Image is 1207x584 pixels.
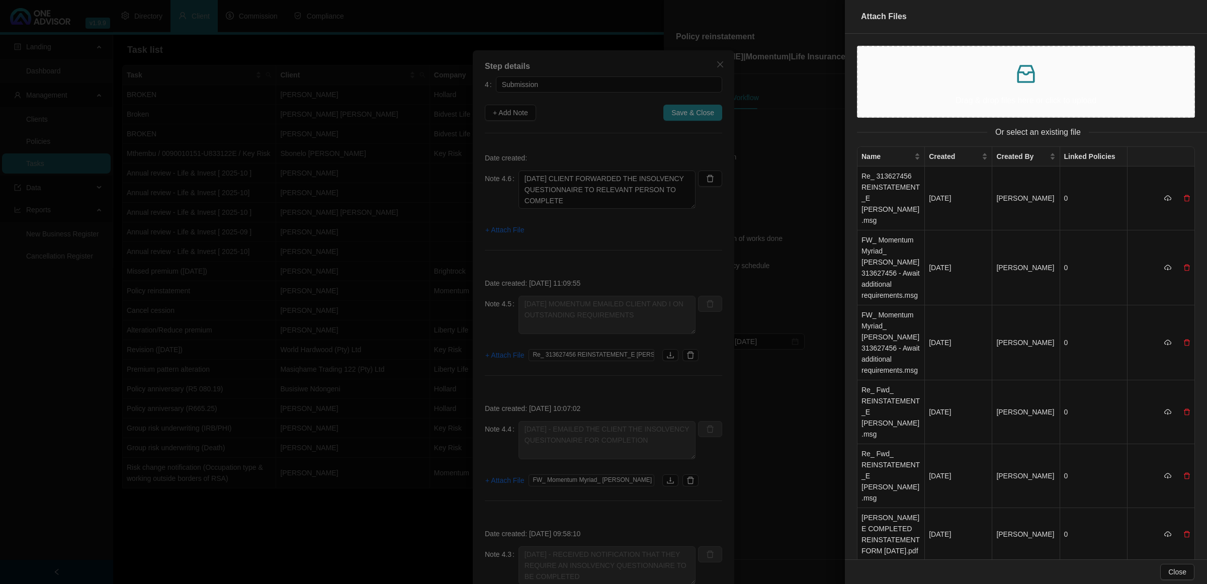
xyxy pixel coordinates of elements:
td: [DATE] [925,444,992,508]
td: Re_ Fwd_ REINSTATEMENT_E [PERSON_NAME].msg [857,444,925,508]
th: Created [925,147,992,166]
td: FW_ Momentum Myriad_ [PERSON_NAME] 313627456 - Await additional requirements.msg [857,230,925,305]
span: cloud-download [1164,408,1171,415]
span: [PERSON_NAME] [996,530,1054,538]
span: [PERSON_NAME] [996,264,1054,272]
td: Re_ Fwd_ REINSTATEMENT_E [PERSON_NAME].msg [857,380,925,444]
span: delete [1183,339,1190,346]
td: [DATE] [925,380,992,444]
span: cloud-download [1164,531,1171,538]
span: cloud-download [1164,339,1171,346]
span: Name [861,151,912,162]
td: 0 [1060,305,1128,380]
span: delete [1183,531,1190,538]
th: Linked Policies [1060,147,1128,166]
span: Created [929,151,980,162]
span: inboxDrag & drop files here or click to upload [858,47,1194,117]
td: [DATE] [925,230,992,305]
span: [PERSON_NAME] [996,339,1054,347]
span: cloud-download [1164,264,1171,271]
span: [PERSON_NAME] [996,472,1054,480]
td: [DATE] [925,166,992,230]
th: Created By [992,147,1060,166]
td: [DATE] [925,508,992,561]
span: delete [1183,408,1190,415]
span: Attach Files [861,12,907,21]
button: Close [1160,564,1194,580]
td: Re_ 313627456 REINSTATEMENT_E [PERSON_NAME].msg [857,166,925,230]
span: delete [1183,264,1190,271]
td: [DATE] [925,305,992,380]
span: Close [1168,566,1186,577]
th: Name [857,147,925,166]
span: [PERSON_NAME] [996,194,1054,202]
span: Or select an existing file [987,126,1089,138]
p: Drag & drop files here or click to upload [866,94,1186,107]
span: cloud-download [1164,195,1171,202]
span: [PERSON_NAME] [996,408,1054,416]
td: 0 [1060,444,1128,508]
span: inbox [1014,62,1038,86]
td: 0 [1060,230,1128,305]
span: delete [1183,472,1190,479]
td: [PERSON_NAME] E COMPLETED REINSTATEMENT FORM [DATE].pdf [857,508,925,561]
span: delete [1183,195,1190,202]
td: 0 [1060,380,1128,444]
td: 0 [1060,166,1128,230]
td: 0 [1060,508,1128,561]
span: cloud-download [1164,472,1171,479]
span: Created By [996,151,1047,162]
td: FW_ Momentum Myriad_ [PERSON_NAME] 313627456 - Await additional requirements.msg [857,305,925,380]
